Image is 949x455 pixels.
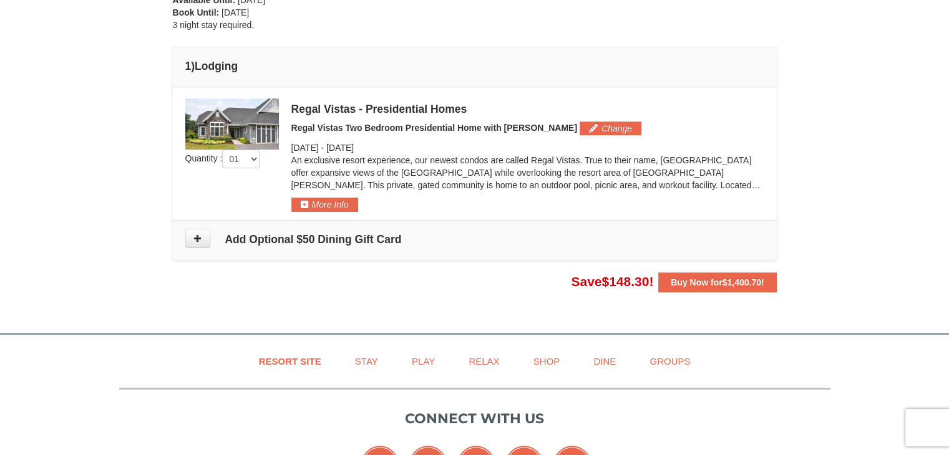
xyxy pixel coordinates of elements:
button: Buy Now for$1,400.70! [658,272,776,292]
div: Regal Vistas - Presidential Homes [291,103,764,115]
span: Save ! [571,274,653,289]
a: Dine [578,347,631,375]
button: More Info [291,198,358,211]
span: $1,400.70 [723,277,761,287]
a: Relax [453,347,515,375]
h4: 1 Lodging [185,60,764,72]
span: [DATE] [326,143,354,153]
span: ) [191,60,195,72]
span: - [321,143,324,153]
p: Connect with us [119,408,830,429]
span: 3 night stay required. [173,20,255,30]
a: Resort Site [243,347,337,375]
strong: Buy Now for ! [671,277,764,287]
a: Shop [518,347,576,375]
h4: Add Optional $50 Dining Gift Card [185,233,764,246]
a: Stay [339,347,394,375]
span: [DATE] [221,7,249,17]
span: Quantity : [185,153,260,163]
span: $148.30 [601,274,649,289]
strong: Book Until: [173,7,220,17]
a: Groups [634,347,706,375]
a: Play [396,347,450,375]
img: 19218991-1-902409a9.jpg [185,98,279,150]
span: [DATE] [291,143,319,153]
button: Change [580,122,641,135]
span: Regal Vistas Two Bedroom Presidential Home with [PERSON_NAME] [291,123,577,133]
p: An exclusive resort experience, our newest condos are called Regal Vistas. True to their name, [G... [291,154,764,191]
